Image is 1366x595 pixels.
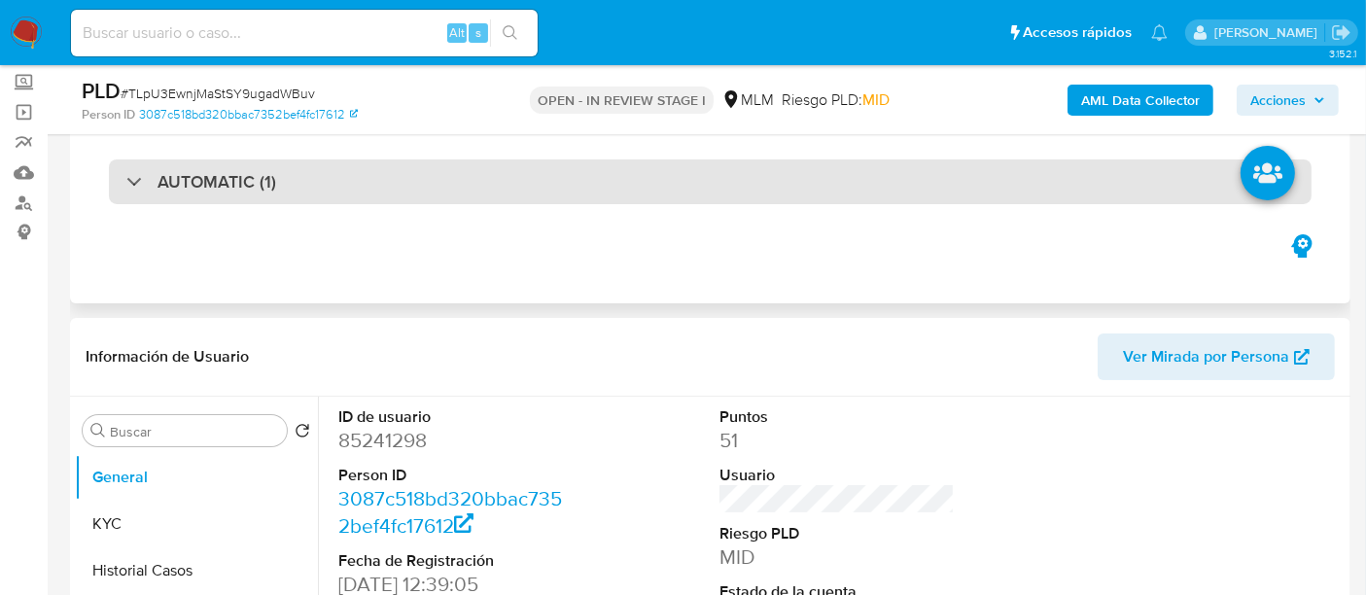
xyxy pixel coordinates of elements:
button: General [75,454,318,501]
b: AML Data Collector [1081,85,1200,116]
dt: Fecha de Registración [338,550,574,572]
h3: AUTOMATIC (1) [158,171,276,192]
button: Historial Casos [75,547,318,594]
span: MID [862,88,890,111]
h1: Información de Usuario [86,347,249,367]
dd: 85241298 [338,427,574,454]
a: Notificaciones [1151,24,1168,41]
button: Buscar [90,423,106,438]
input: Buscar usuario o caso... [71,20,538,46]
button: KYC [75,501,318,547]
dt: Person ID [338,465,574,486]
span: Alt [449,23,465,42]
dt: Usuario [719,465,955,486]
a: 3087c518bd320bbac7352bef4fc17612 [139,106,358,123]
span: Acciones [1250,85,1306,116]
dt: Puntos [719,406,955,428]
a: 3087c518bd320bbac7352bef4fc17612 [338,484,562,540]
div: MLM [721,89,774,111]
dd: MID [719,543,955,571]
div: AUTOMATIC (1) [109,159,1312,204]
button: AML Data Collector [1068,85,1213,116]
a: Salir [1331,22,1351,43]
button: Ver Mirada por Persona [1098,333,1335,380]
dd: 51 [719,427,955,454]
b: PLD [82,75,121,106]
span: Ver Mirada por Persona [1123,333,1289,380]
dt: ID de usuario [338,406,574,428]
input: Buscar [110,423,279,440]
button: Volver al orden por defecto [295,423,310,444]
button: Acciones [1237,85,1339,116]
b: Person ID [82,106,135,123]
dt: Riesgo PLD [719,523,955,544]
p: OPEN - IN REVIEW STAGE I [530,87,714,114]
button: search-icon [490,19,530,47]
span: 3.152.1 [1329,46,1356,61]
span: # TLpU3EwnjMaStSY9ugadWBuv [121,84,315,103]
p: dalia.goicochea@mercadolibre.com.mx [1214,23,1324,42]
span: Accesos rápidos [1023,22,1132,43]
span: s [475,23,481,42]
span: Riesgo PLD: [782,89,890,111]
